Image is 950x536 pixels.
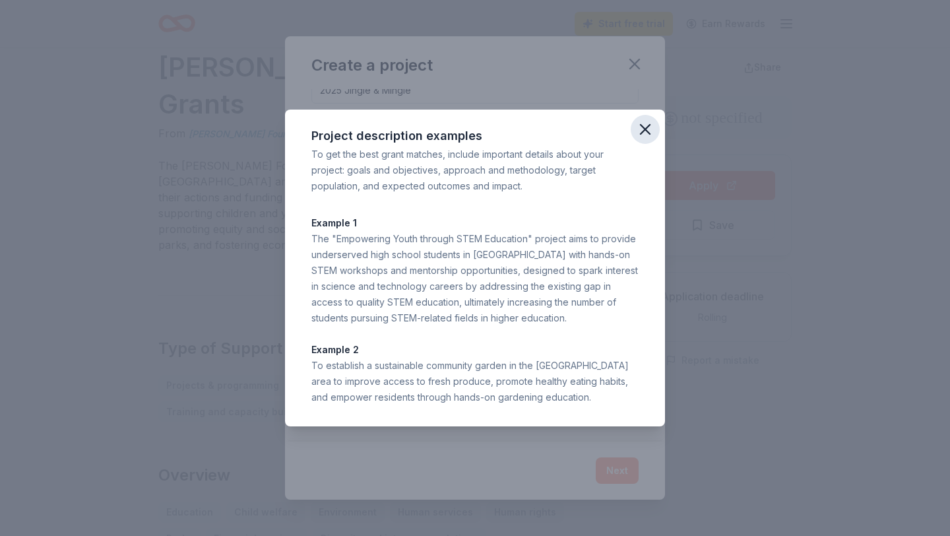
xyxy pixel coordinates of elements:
div: Project description examples [311,125,639,147]
div: To get the best grant matches, include important details about your project: goals and objectives... [311,147,639,194]
p: Example 2 [311,342,639,358]
div: The "Empowering Youth through STEM Education" project aims to provide underserved high school stu... [311,231,639,326]
p: Example 1 [311,215,639,231]
div: To establish a sustainable community garden in the [GEOGRAPHIC_DATA] area to improve access to fr... [311,358,639,405]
